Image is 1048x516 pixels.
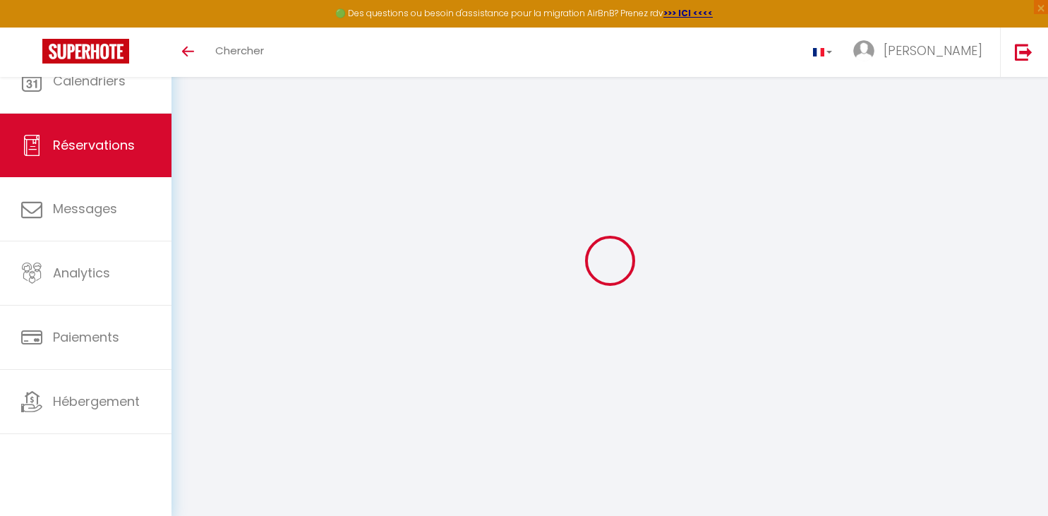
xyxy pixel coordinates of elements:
a: ... [PERSON_NAME] [843,28,1000,77]
span: Hébergement [53,392,140,410]
span: Analytics [53,264,110,282]
img: Super Booking [42,39,129,64]
span: Chercher [215,43,264,58]
a: >>> ICI <<<< [663,7,713,19]
span: Réservations [53,136,135,154]
span: Paiements [53,328,119,346]
span: Messages [53,200,117,217]
img: ... [853,40,874,61]
span: [PERSON_NAME] [884,42,982,59]
img: logout [1015,43,1032,61]
span: Calendriers [53,72,126,90]
a: Chercher [205,28,275,77]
